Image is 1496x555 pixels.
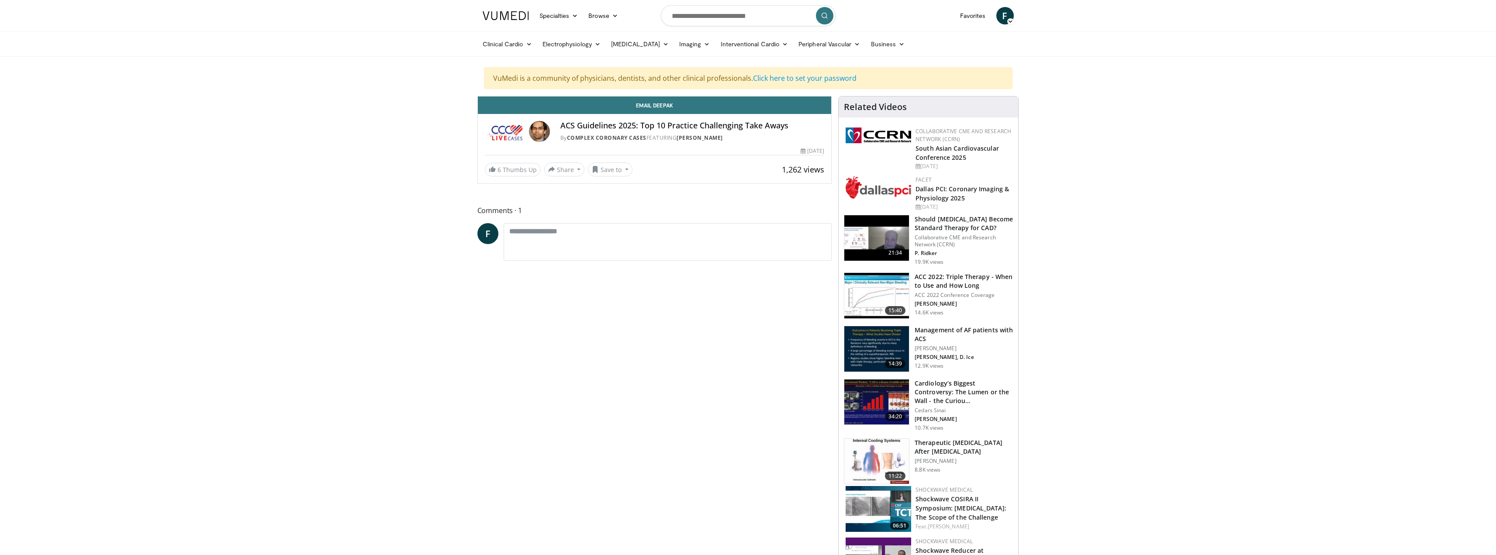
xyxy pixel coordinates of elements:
div: By FEATURING [560,134,824,142]
span: 6 [498,165,501,174]
span: 06:51 [890,522,909,530]
div: [DATE] [916,162,1011,170]
div: Feat. [916,523,1011,531]
div: [DATE] [916,203,1011,211]
h4: ACS Guidelines 2025: Top 10 Practice Challenging Take Aways [560,121,824,131]
span: 21:34 [885,248,906,257]
a: F [996,7,1014,24]
a: F [477,223,498,244]
p: 10.7K views [915,424,943,431]
p: 19.9K views [915,259,943,265]
input: Search topics, interventions [661,5,836,26]
button: Save to [588,162,632,176]
a: Business [866,35,910,53]
div: VuMedi is a community of physicians, dentists, and other clinical professionals. [484,67,1012,89]
button: Share [544,162,585,176]
a: 14:39 Management of AF patients with ACS [PERSON_NAME] [PERSON_NAME], D. Ice 12.9K views [844,326,1013,372]
img: Avatar [529,121,550,142]
span: Comments 1 [477,205,832,216]
img: Complex Coronary Cases [485,121,525,142]
span: 14:39 [885,359,906,368]
p: [PERSON_NAME] [915,458,1013,465]
a: Imaging [674,35,715,53]
a: [MEDICAL_DATA] [606,35,674,53]
a: Interventional Cardio [715,35,794,53]
p: [PERSON_NAME] [915,416,1013,423]
a: Complex Coronary Cases [567,134,646,141]
a: Collaborative CME and Research Network (CCRN) [916,128,1011,143]
span: 34:20 [885,412,906,421]
p: ACC 2022 Conference Coverage [915,292,1013,299]
span: 15:40 [885,306,906,315]
a: FACET [916,176,932,183]
h4: Related Videos [844,102,907,112]
p: 14.6K views [915,309,943,316]
a: Peripheral Vascular [793,35,865,53]
a: Electrophysiology [537,35,606,53]
img: 939357b5-304e-4393-95de-08c51a3c5e2a.png.150x105_q85_autocrop_double_scale_upscale_version-0.2.png [846,176,911,199]
p: Cedars Sinai [915,407,1013,414]
a: Shockwave COSIRA II Symposium: [MEDICAL_DATA]: The Scope of the Challenge [916,495,1006,521]
a: 34:20 Cardiology’s Biggest Controversy: The Lumen or the Wall - the Curiou… Cedars Sinai [PERSON_... [844,379,1013,431]
a: Specialties [534,7,584,24]
a: [PERSON_NAME] [928,523,969,530]
p: [PERSON_NAME] [915,345,1013,352]
span: 1,262 views [782,164,824,175]
img: 243698_0002_1.png.150x105_q85_crop-smart_upscale.jpg [844,439,909,484]
p: Collaborative CME and Research Network (CCRN) [915,234,1013,248]
p: [PERSON_NAME], D. Ice [915,354,1013,361]
span: 11:22 [885,472,906,480]
a: Click here to set your password [753,73,857,83]
h3: Management of AF patients with ACS [915,326,1013,343]
a: Favorites [955,7,991,24]
a: 15:40 ACC 2022: Triple Therapy - When to Use and How Long ACC 2022 Conference Coverage [PERSON_NA... [844,272,1013,319]
img: VuMedi Logo [483,11,529,20]
p: 8.8K views [915,466,940,473]
img: bKdxKv0jK92UJBOH4xMDoxOjBrO-I4W8.150x105_q85_crop-smart_upscale.jpg [844,326,909,372]
h3: Cardiology’s Biggest Controversy: The Lumen or the Wall - the Curiou… [915,379,1013,405]
a: Clinical Cardio [477,35,537,53]
p: P. Ridker [915,250,1013,257]
a: Browse [583,7,623,24]
p: [PERSON_NAME] [915,300,1013,307]
a: [PERSON_NAME] [677,134,723,141]
a: 6 Thumbs Up [485,163,541,176]
img: eb63832d-2f75-457d-8c1a-bbdc90eb409c.150x105_q85_crop-smart_upscale.jpg [844,215,909,261]
h3: Should [MEDICAL_DATA] Become Standard Therapy for CAD? [915,215,1013,232]
p: 12.9K views [915,362,943,369]
a: Dallas PCI: Coronary Imaging & Physiology 2025 [916,185,1009,202]
a: 21:34 Should [MEDICAL_DATA] Become Standard Therapy for CAD? Collaborative CME and Research Netwo... [844,215,1013,265]
h3: Therapeutic [MEDICAL_DATA] After [MEDICAL_DATA] [915,438,1013,456]
img: c35ce14a-3a80-4fd3-b91e-c59d4b4f33e6.150x105_q85_crop-smart_upscale.jpg [846,486,911,532]
img: 9cc0c993-ed59-4664-aa07-2acdd981abd5.150x105_q85_crop-smart_upscale.jpg [844,273,909,318]
a: Email Deepak [478,97,832,114]
a: 11:22 Therapeutic [MEDICAL_DATA] After [MEDICAL_DATA] [PERSON_NAME] 8.8K views [844,438,1013,485]
a: Shockwave Medical [916,538,973,545]
h3: ACC 2022: Triple Therapy - When to Use and How Long [915,272,1013,290]
img: a04ee3ba-8487-4636-b0fb-5e8d268f3737.png.150x105_q85_autocrop_double_scale_upscale_version-0.2.png [846,128,911,143]
img: d453240d-5894-4336-be61-abca2891f366.150x105_q85_crop-smart_upscale.jpg [844,379,909,425]
a: Shockwave Medical [916,486,973,493]
div: [DATE] [801,147,824,155]
a: South Asian Cardiovascular Conference 2025 [916,144,999,162]
a: 06:51 [846,486,911,532]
